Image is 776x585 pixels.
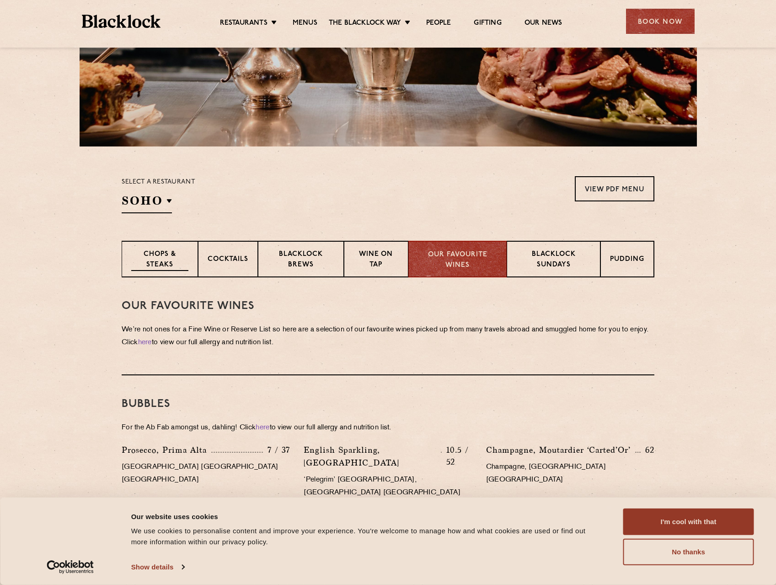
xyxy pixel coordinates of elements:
[575,176,654,201] a: View PDF Menu
[122,422,654,434] p: For the Ab Fab amongst us, dahling! Click to view our full allergy and nutrition list.
[131,525,603,547] div: We use cookies to personalise content and improve your experience. You're welcome to manage how a...
[122,461,290,487] p: [GEOGRAPHIC_DATA] [GEOGRAPHIC_DATA] [GEOGRAPHIC_DATA]
[474,19,501,29] a: Gifting
[122,444,211,456] p: Prosecco, Prima Alta
[82,15,161,28] img: BL_Textured_Logo-footer-cropped.svg
[293,19,317,29] a: Menus
[30,560,110,574] a: Usercentrics Cookiebot - opens in a new window
[122,176,195,188] p: Select a restaurant
[208,255,248,266] p: Cocktails
[263,444,290,456] p: 7 / 37
[122,300,654,312] h3: Our Favourite Wines
[138,339,152,346] a: here
[131,249,188,271] p: Chops & Steaks
[353,249,398,271] p: Wine on Tap
[122,398,654,410] h3: bubbles
[304,444,440,469] p: English Sparkling, [GEOGRAPHIC_DATA]
[610,255,644,266] p: Pudding
[131,560,184,574] a: Show details
[623,509,754,535] button: I'm cool with that
[122,324,654,349] p: We’re not ones for a Fine Wine or Reserve List so here are a selection of our favourite wines pic...
[220,19,268,29] a: Restaurants
[442,444,472,468] p: 10.5 / 52
[516,249,591,271] p: Blacklock Sundays
[623,539,754,565] button: No thanks
[426,19,451,29] a: People
[486,461,654,487] p: Champagne, [GEOGRAPHIC_DATA] [GEOGRAPHIC_DATA]
[418,250,498,271] p: Our favourite wines
[131,511,603,522] div: Our website uses cookies
[486,444,635,456] p: Champagne, Moutardier ‘Carted’Or’
[256,424,269,431] a: here
[626,9,695,34] div: Book Now
[304,474,472,499] p: ‘Pelegrim’ [GEOGRAPHIC_DATA], [GEOGRAPHIC_DATA] [GEOGRAPHIC_DATA]
[641,444,654,456] p: 62
[122,193,172,213] h2: SOHO
[268,249,334,271] p: Blacklock Brews
[329,19,401,29] a: The Blacklock Way
[524,19,562,29] a: Our News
